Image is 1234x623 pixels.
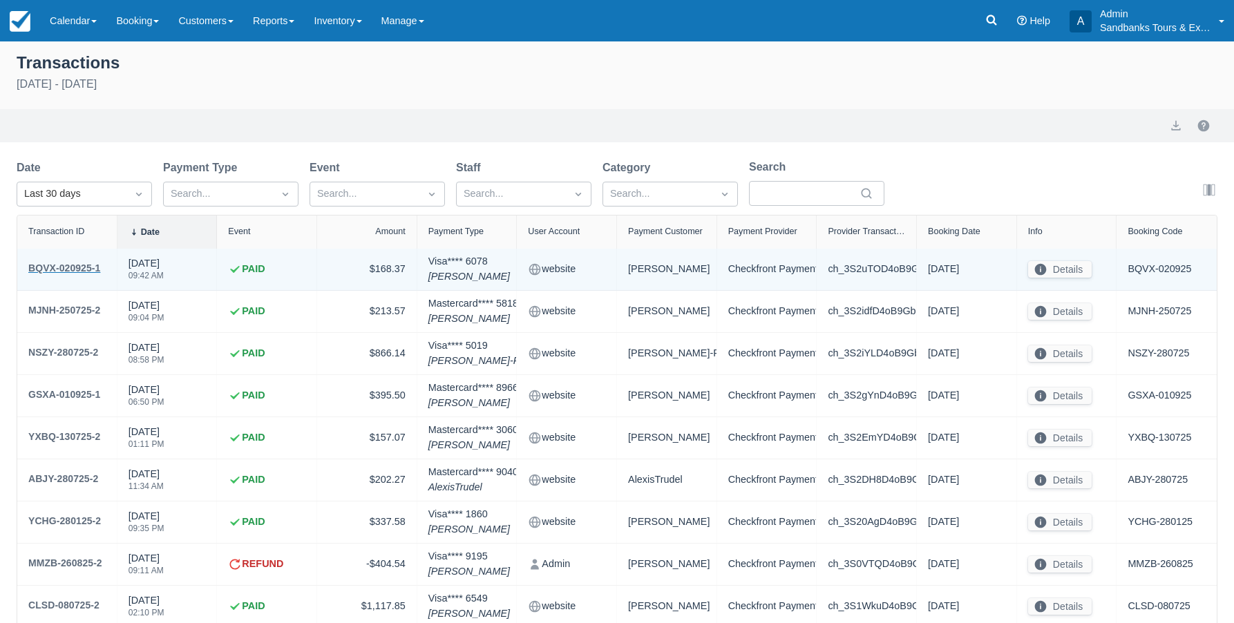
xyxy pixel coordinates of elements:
a: CLSD-080725 [1128,599,1190,614]
div: website [528,597,605,616]
div: ch_3S2uTOD4oB9Gbrmp1iwV7F49 [828,260,905,279]
div: Payment Type [428,227,484,236]
p: Admin [1100,7,1211,21]
div: YCHG-280125-2 [28,512,101,529]
strong: PAID [242,388,265,403]
div: ch_3S1WkuD4oB9Gbrmp1TXYf8aq [828,597,905,616]
div: [DATE] [129,425,164,457]
div: $202.27 [328,470,406,490]
a: MMZB-260825-2 [28,555,102,574]
div: [DATE] [129,551,164,583]
a: MMZB-260825 [1128,557,1193,572]
label: Event [310,160,345,176]
a: YXBQ-130725-2 [28,428,100,448]
em: [PERSON_NAME] [428,522,510,537]
label: Staff [456,160,486,176]
a: YXBQ-130725 [1128,430,1191,445]
strong: PAID [242,599,265,614]
a: NSZY-280725 [1128,346,1189,361]
div: [DATE] [928,512,1005,532]
div: $1,117.85 [328,597,406,616]
div: website [528,470,605,490]
div: A [1070,10,1092,32]
div: [DATE] [928,302,1005,321]
strong: PAID [242,346,265,361]
div: $213.57 [328,302,406,321]
div: 09:04 PM [129,314,164,322]
strong: PAID [242,430,265,445]
div: website [528,344,605,363]
div: Checkfront Payments [728,428,806,448]
span: Dropdown icon [425,187,439,201]
div: [DATE] [928,597,1005,616]
a: MJNH-250725-2 [28,302,100,321]
em: AlexisTrudel [428,480,518,495]
div: [DATE] [928,260,1005,279]
div: 09:35 PM [129,524,164,533]
div: Payment Provider [728,227,797,236]
div: Transaction ID [28,227,84,236]
div: Last 30 days [24,186,120,202]
div: [PERSON_NAME] [628,260,705,279]
a: GSXA-010925 [1128,388,1191,403]
div: [DATE] [928,470,1005,490]
div: ch_3S2DH8D4oB9Gbrmp1PrMsKLk [828,470,905,490]
div: ch_3S2gYnD4oB9Gbrmp1CZo5O57 [828,386,905,405]
label: Date [17,160,46,176]
div: website [528,386,605,405]
p: Sandbanks Tours & Experiences [1100,21,1211,35]
label: Search [749,159,791,175]
div: Amount [375,227,405,236]
div: 09:11 AM [129,566,164,575]
button: Details [1028,472,1092,488]
div: [DATE] [129,383,164,414]
div: [DATE] [928,386,1005,405]
em: [PERSON_NAME]-France [PERSON_NAME] [428,354,629,369]
span: Help [1029,15,1050,26]
span: Dropdown icon [132,187,146,201]
div: website [528,512,605,532]
a: MJNH-250725 [1128,304,1191,319]
div: GSXA-010925-1 [28,386,100,403]
div: ABJY-280725-2 [28,470,98,487]
div: Admin [528,555,605,574]
div: [DATE] [928,344,1005,363]
div: [PERSON_NAME] [628,555,705,574]
div: Mastercard **** 8966 [428,381,518,410]
div: Payment Customer [628,227,703,236]
div: 11:34 AM [129,482,164,490]
strong: PAID [242,304,265,319]
div: Mastercard **** 3060 [428,423,518,452]
strong: PAID [242,515,265,530]
button: Details [1028,387,1092,404]
div: [DATE] [129,341,164,372]
div: Provider Transaction [828,227,905,236]
div: NSZY-280725-2 [28,344,98,361]
div: YXBQ-130725-2 [28,428,100,445]
div: [PERSON_NAME] [628,428,705,448]
div: MJNH-250725-2 [28,302,100,318]
div: $866.14 [328,344,406,363]
div: Checkfront Payments [728,470,806,490]
div: $337.58 [328,512,406,532]
a: NSZY-280725-2 [28,344,98,363]
label: Category [602,160,656,176]
div: Date [141,227,160,237]
em: [PERSON_NAME] [428,564,510,579]
div: [DATE] - [DATE] [17,76,1217,93]
div: BQVX-020925-1 [28,260,100,276]
a: ABJY-280725 [1128,472,1188,488]
div: Checkfront Payments [728,512,806,532]
div: 02:10 PM [129,608,164,617]
div: Checkfront Payments [728,386,806,405]
div: Booking Code [1128,227,1182,236]
div: $395.50 [328,386,406,405]
div: [DATE] [928,555,1005,574]
div: Checkfront Payments [728,597,806,616]
div: AlexisTrudel [628,470,705,490]
button: Details [1028,345,1092,362]
div: $168.37 [328,260,406,279]
div: Info [1028,227,1043,236]
div: ch_3S0VTQD4oB9Gbrmp0VCHMZut_r2 [828,555,905,574]
strong: REFUND [242,557,283,572]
